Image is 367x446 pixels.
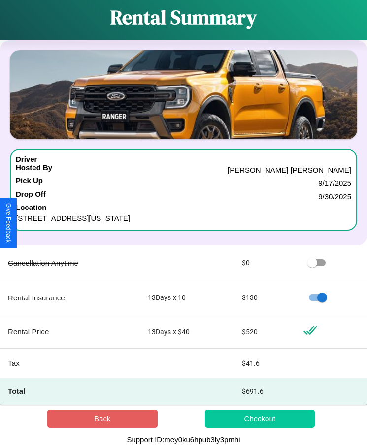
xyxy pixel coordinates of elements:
[140,280,234,315] td: 13 Days x 10
[234,378,296,405] td: $ 691.6
[47,410,158,428] button: Back
[318,177,351,190] p: 9 / 17 / 2025
[140,315,234,349] td: 13 Days x $ 40
[8,386,132,396] h4: Total
[234,315,296,349] td: $ 520
[16,190,46,203] h4: Drop Off
[234,349,296,378] td: $ 41.6
[8,325,132,338] p: Rental Price
[8,256,132,269] p: Cancellation Anytime
[16,203,351,211] h4: Location
[205,410,315,428] button: Checkout
[228,163,351,177] p: [PERSON_NAME] [PERSON_NAME]
[127,433,240,446] p: Support ID: mey0ku6hpub3ly3pmhi
[318,190,351,203] p: 9 / 30 / 2025
[16,163,52,177] h4: Hosted By
[5,203,12,243] div: Give Feedback
[8,357,132,370] p: Tax
[8,291,132,304] p: Rental Insurance
[234,280,296,315] td: $ 130
[16,177,43,190] h4: Pick Up
[110,4,257,30] h1: Rental Summary
[16,155,37,163] h4: Driver
[16,211,351,225] p: [STREET_ADDRESS][US_STATE]
[234,245,296,280] td: $ 0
